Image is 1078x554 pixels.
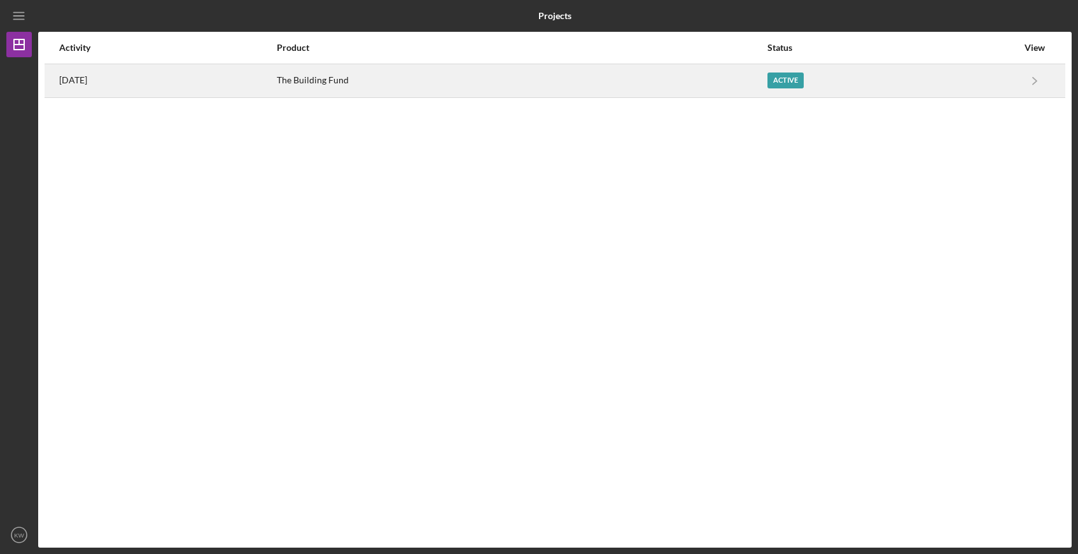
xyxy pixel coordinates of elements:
[14,532,24,539] text: KW
[538,11,571,21] b: Projects
[767,73,804,88] div: Active
[59,43,276,53] div: Activity
[767,43,1018,53] div: Status
[277,43,766,53] div: Product
[6,522,32,548] button: KW
[59,75,87,85] time: 2025-08-24 17:29
[277,65,766,97] div: The Building Fund
[1019,43,1051,53] div: View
